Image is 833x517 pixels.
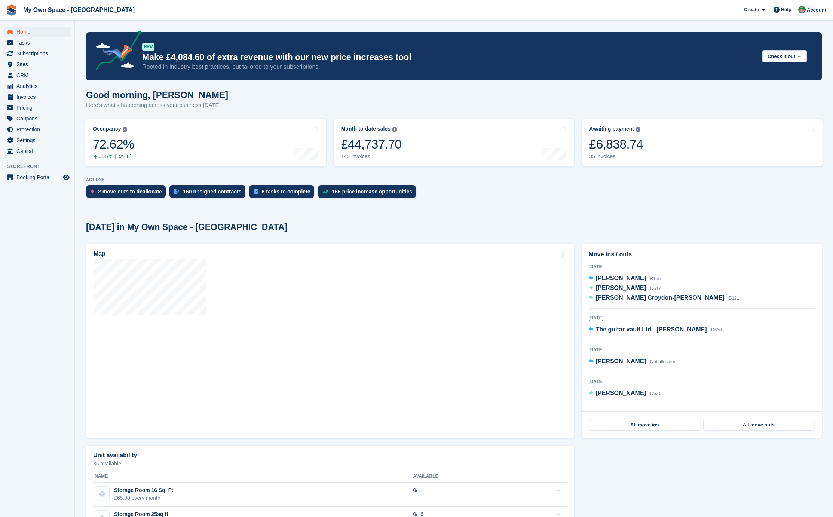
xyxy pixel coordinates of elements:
a: Preview store [62,173,71,182]
img: price_increase_opportunities-93ffe204e8149a01c8c9dc8f82e8f89637d9d84a8eef4429ea346261dce0b2c0.svg [322,190,328,193]
div: Month-to-date sales [341,126,391,132]
span: Invoices [16,92,61,102]
span: Account [807,6,826,14]
a: menu [4,48,71,59]
a: [PERSON_NAME] D617 [589,284,661,293]
img: task-75834270c22a3079a89374b754ae025e5fb1db73e45f91037f5363f120a921f8.svg [254,189,258,194]
span: Coupons [16,113,61,124]
a: 165 price increase opportunities [318,185,420,202]
a: menu [4,146,71,156]
img: icon-info-grey-7440780725fd019a000dd9b08b2336e03edf1995a4989e88bcd33f0948082b44.svg [636,127,640,132]
img: Millie Webb [798,6,806,13]
span: Sites [16,59,61,70]
span: [PERSON_NAME] [596,285,646,291]
span: Subscriptions [16,48,61,59]
span: Pricing [16,103,61,113]
span: Create [744,6,759,13]
div: [DATE] [589,315,815,321]
div: NEW [142,43,154,51]
div: 160 unsigned contracts [183,189,241,195]
div: £44,737.70 [341,137,402,152]
span: [PERSON_NAME] Croydon-[PERSON_NAME] [596,294,725,301]
p: Rooted in industry best practices, but tailored to your subscriptions. [142,63,756,71]
a: menu [4,124,71,135]
span: B121 [729,296,739,301]
div: 145 invoices [341,153,402,160]
img: icon-info-grey-7440780725fd019a000dd9b08b2336e03edf1995a4989e88bcd33f0948082b44.svg [123,127,127,132]
a: menu [4,37,71,48]
a: 2 move outs to deallocate [86,185,169,202]
a: menu [4,81,71,91]
img: move_outs_to_deallocate_icon-f764333ba52eb49d3ac5e1228854f67142a1ed5810a6f6cc68b1a99e826820c5.svg [91,189,94,194]
span: Help [781,6,791,13]
a: [PERSON_NAME] D521 [589,389,661,398]
h2: Map [94,250,105,257]
span: Tasks [16,37,61,48]
div: 72.62% [93,137,134,152]
img: price-adjustments-announcement-icon-8257ccfd72463d97f412b2fc003d46551f7dbcb40ab6d574587a9cd5c0d94... [89,30,142,73]
span: D617 [650,286,661,291]
a: [PERSON_NAME] Croydon-[PERSON_NAME] B121 [589,293,739,303]
div: [DATE] [589,346,815,353]
a: menu [4,113,71,124]
p: ACTIONS [86,177,822,182]
span: [PERSON_NAME] [596,358,646,364]
div: 2 move outs to deallocate [98,189,162,195]
span: The guitar vault Ltd - [PERSON_NAME] [596,326,707,333]
span: Protection [16,124,61,135]
div: 165 price increase opportunities [332,189,413,195]
p: 35 available [93,461,567,466]
div: £65.00 every month [114,494,173,502]
div: 0.37% [DATE] [93,153,134,160]
span: Settings [16,135,61,146]
div: Occupancy [93,126,121,132]
div: £6,838.74 [589,137,643,152]
th: Name [93,471,413,483]
a: menu [4,27,71,37]
span: Booking Portal [16,172,61,183]
img: icon-info-grey-7440780725fd019a000dd9b08b2336e03edf1995a4989e88bcd33f0948082b44.svg [392,127,397,132]
a: [PERSON_NAME] B155 [589,274,661,284]
a: menu [4,103,71,113]
a: Map [86,244,574,438]
a: menu [4,59,71,70]
h1: Good morning, [PERSON_NAME] [86,90,228,100]
img: blank-unit-type-icon-ffbac7b88ba66c5e286b0e438baccc4b9c83835d4c34f86887a83fc20ec27e7b.svg [95,487,109,501]
th: Available [413,471,508,483]
span: Storefront [7,163,74,170]
a: 160 unsigned contracts [169,185,249,202]
a: All move ins [589,419,700,431]
span: Not allocated [650,359,676,364]
span: Capital [16,146,61,156]
div: [DATE] [589,378,815,385]
a: menu [4,70,71,80]
div: Awaiting payment [589,126,634,132]
div: Storage Room 16 Sq. Ft [114,486,173,494]
a: menu [4,92,71,102]
h2: Move ins / outs [589,250,815,259]
a: 6 tasks to complete [249,185,318,202]
a: All move outs [703,419,814,431]
span: B155 [650,276,661,281]
span: Home [16,27,61,37]
p: Make £4,084.60 of extra revenue with our new price increases tool [142,52,756,63]
div: [DATE] [589,263,815,270]
span: Analytics [16,81,61,91]
a: My Own Space - [GEOGRAPHIC_DATA] [20,4,138,16]
div: [DATE] [589,410,815,417]
a: The guitar vault Ltd - [PERSON_NAME] D660 [589,325,722,335]
p: Here's what's happening across your business [DATE] [86,101,228,110]
img: stora-icon-8386f47178a22dfd0bd8f6a31ec36ba5ce8667c1dd55bd0f319d3a0aa187defe.svg [6,4,17,16]
a: menu [4,135,71,146]
span: [PERSON_NAME] [596,390,646,396]
button: Check it out → [762,50,807,62]
a: Month-to-date sales £44,737.70 145 invoices [334,119,575,166]
span: D521 [650,391,661,396]
img: contract_signature_icon-13c848040528278c33f63329250d36e43548de30e8caae1d1a13099fd9432cc5.svg [174,189,179,194]
a: menu [4,172,71,183]
div: 6 tasks to complete [262,189,310,195]
span: D660 [711,327,722,333]
h2: Unit availability [93,452,137,459]
a: Awaiting payment £6,838.74 35 invoices [582,119,823,166]
a: [PERSON_NAME] Not allocated [589,357,677,367]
